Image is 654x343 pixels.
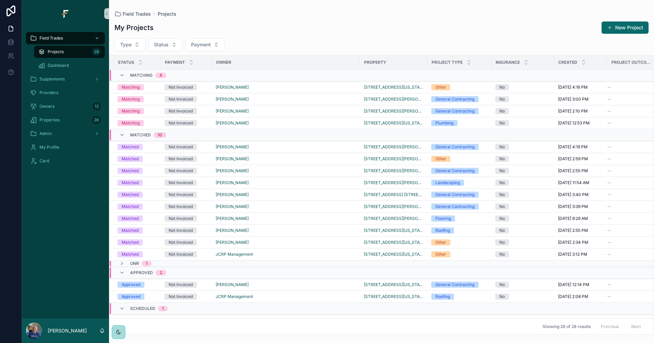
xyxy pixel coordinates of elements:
a: No [495,251,550,257]
a: JCRP Management [216,252,253,257]
div: Matching [122,84,140,90]
span: -- [607,240,611,245]
a: Not Invoiced [165,282,207,288]
a: Matched [118,192,156,198]
a: [DATE] 4:19 PM [558,144,603,150]
div: Plumbing [435,120,453,126]
a: [DATE] 12:53 PM [558,120,603,126]
a: Supplements [26,73,105,85]
a: Not Invoiced [165,96,207,102]
span: [PERSON_NAME] [216,144,249,150]
div: Not Invoiced [169,204,193,210]
a: No [495,168,550,174]
a: Not Invoiced [165,215,207,222]
a: [STREET_ADDRESS][US_STATE] [364,120,423,126]
div: Not Invoiced [169,227,193,234]
div: Other [435,239,446,245]
a: Not Invoiced [165,192,207,198]
a: Dashboard [34,59,105,72]
div: 28 [92,48,101,56]
a: My Profile [26,141,105,153]
span: [PERSON_NAME] [216,120,249,126]
span: Providers [40,90,58,95]
a: Not Invoiced [165,239,207,245]
a: Approved [118,282,156,288]
a: Landscaping [431,180,487,186]
div: Not Invoiced [169,192,193,198]
span: [DATE] 4:19 PM [558,144,588,150]
a: [STREET_ADDRESS][PERSON_NAME][US_STATE] [364,204,423,209]
a: [STREET_ADDRESS][PERSON_NAME][US_STATE] [364,96,423,102]
a: [PERSON_NAME] [216,192,249,197]
a: [STREET_ADDRESS][US_STATE] [364,228,423,233]
a: [STREET_ADDRESS][PERSON_NAME][US_STATE] [364,156,423,162]
a: Matched [118,204,156,210]
a: [STREET_ADDRESS][US_STATE] [364,85,423,90]
a: [PERSON_NAME] [216,204,249,209]
div: General Contracting [435,144,474,150]
a: General Contracting [431,192,487,198]
div: No [499,204,505,210]
div: Not Invoiced [169,120,193,126]
a: Matched [118,144,156,150]
span: [PERSON_NAME] [216,108,249,114]
div: No [499,215,505,222]
a: [DATE] 2:55 PM [558,168,603,174]
span: ONR [130,261,139,266]
span: -- [607,168,611,174]
div: No [499,120,505,126]
div: Matched [122,227,139,234]
span: Card [40,158,49,164]
span: Matched [130,132,151,138]
a: [STREET_ADDRESS][PERSON_NAME][US_STATE] [364,180,423,185]
a: Matching [118,108,156,114]
a: [PERSON_NAME] [216,156,356,162]
div: Matching [122,108,140,114]
a: Matched [118,156,156,162]
a: General Contracting [431,144,487,150]
a: Matched [118,215,156,222]
div: Matched [122,215,139,222]
a: Not Invoiced [165,156,207,162]
div: Not Invoiced [169,144,193,150]
div: General Contracting [435,204,474,210]
span: [DATE] 3:12 PM [558,252,587,257]
a: [PERSON_NAME] [216,96,249,102]
span: [DATE] 2:55 PM [558,168,588,174]
a: No [495,180,550,186]
span: [DATE] 11:54 AM [558,180,589,185]
a: Not Invoiced [165,227,207,234]
a: [PERSON_NAME] [216,180,249,185]
a: [PERSON_NAME] [216,204,356,209]
span: Admin [40,131,52,136]
div: Matched [122,204,139,210]
span: [STREET_ADDRESS][PERSON_NAME][US_STATE] [364,108,423,114]
a: No [495,239,550,245]
a: [STREET_ADDRESS][US_STATE] [364,240,423,245]
a: No [495,144,550,150]
a: [PERSON_NAME] [216,96,356,102]
a: [STREET_ADDRESS][PERSON_NAME][US_STATE] [364,144,423,150]
div: No [499,251,505,257]
div: Roofing [435,227,450,234]
a: [PERSON_NAME] [216,228,249,233]
a: [PERSON_NAME] [216,85,249,90]
span: [PERSON_NAME] [216,216,249,221]
a: [PERSON_NAME] [216,228,356,233]
div: Not Invoiced [169,168,193,174]
span: [DATE] 3:40 PM [558,192,589,197]
a: Card [26,155,105,167]
span: [PERSON_NAME] [216,156,249,162]
div: Not Invoiced [169,251,193,257]
a: [STREET_ADDRESS][US_STATE] [364,252,423,257]
a: [STREET_ADDRESS][PERSON_NAME][US_STATE] [364,216,423,221]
